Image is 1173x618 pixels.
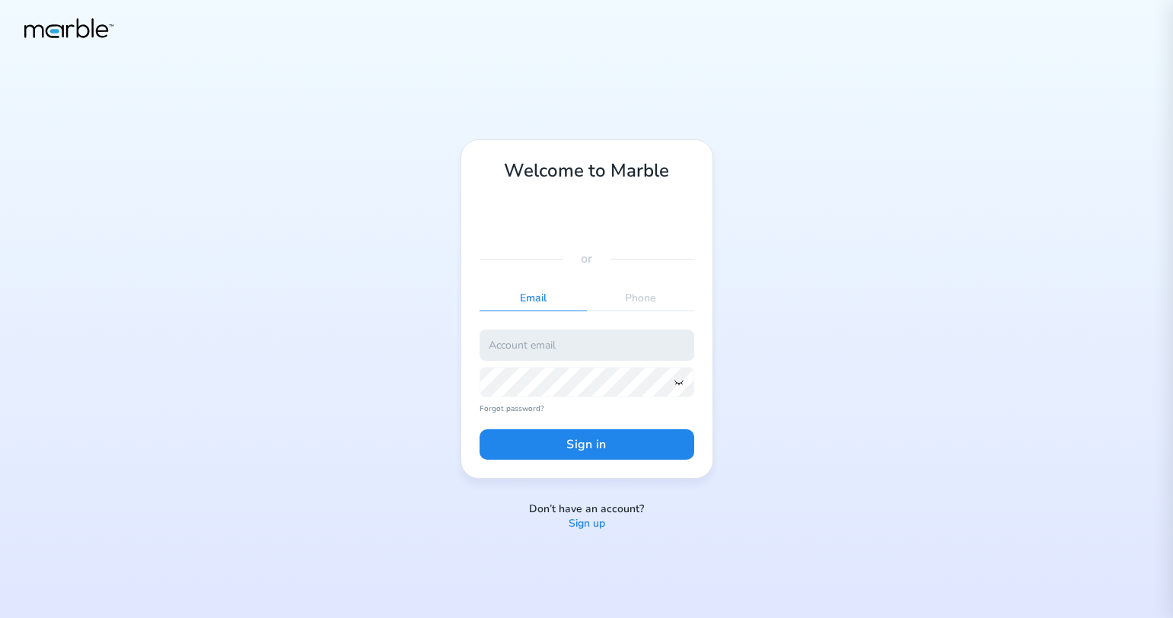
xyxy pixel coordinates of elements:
[480,286,587,311] p: Email
[480,199,664,233] div: Войти с аккаунтом Google (откроется в новой вкладке)
[480,403,694,414] a: Forgot password?
[529,502,644,517] p: Don’t have an account?
[472,199,671,233] iframe: Кнопка "Войти с аккаунтом Google"
[569,517,605,531] a: Sign up
[480,429,694,460] button: Sign in
[480,158,694,183] h1: Welcome to Marble
[587,286,694,311] p: Phone
[581,250,592,268] p: or
[480,330,694,360] input: Account email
